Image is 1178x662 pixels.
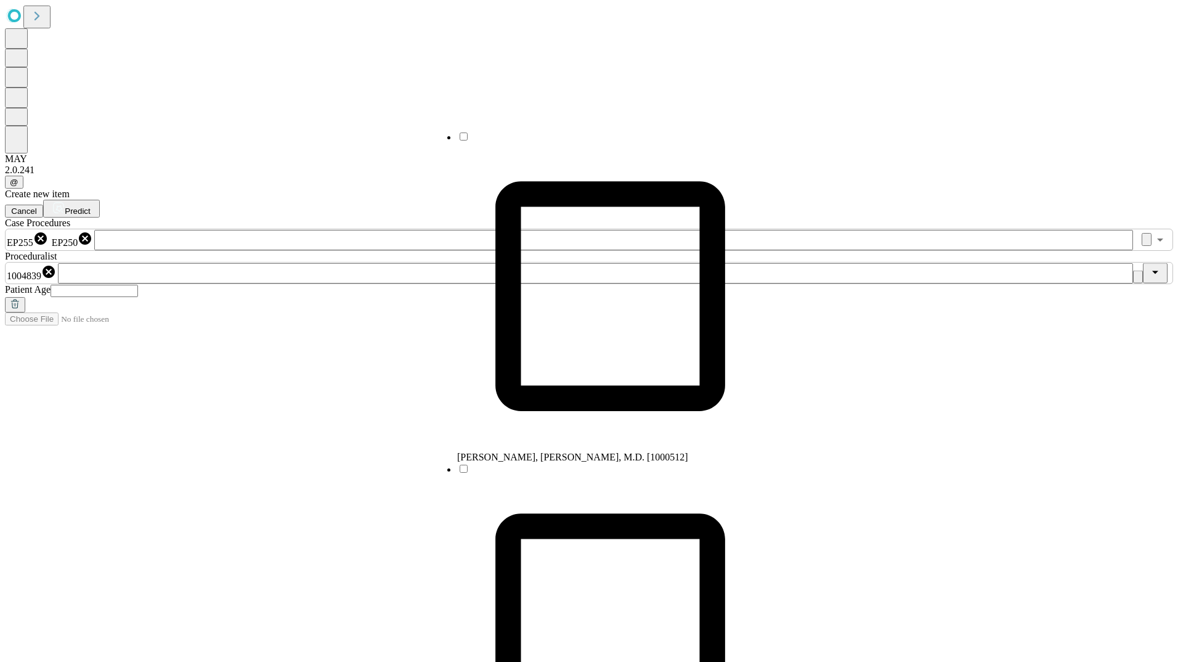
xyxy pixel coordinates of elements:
div: 1004839 [7,264,56,282]
button: Cancel [5,205,43,218]
span: Scheduled Procedure [5,218,70,228]
span: Create new item [5,189,70,199]
button: Clear [1142,233,1152,246]
button: Close [1143,263,1168,284]
button: @ [5,176,23,189]
div: MAY [5,153,1173,165]
span: Cancel [11,206,37,216]
span: [PERSON_NAME], [PERSON_NAME], M.D. [1000512] [457,452,688,462]
span: Predict [65,206,90,216]
span: EP250 [52,237,78,248]
span: Patient Age [5,284,51,295]
span: @ [10,178,18,187]
span: EP255 [7,237,33,248]
div: EP250 [52,231,93,248]
span: Proceduralist [5,251,57,261]
div: 2.0.241 [5,165,1173,176]
button: Clear [1133,271,1143,284]
div: EP255 [7,231,48,248]
button: Predict [43,200,100,218]
span: 1004839 [7,271,41,281]
button: Open [1152,231,1169,248]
